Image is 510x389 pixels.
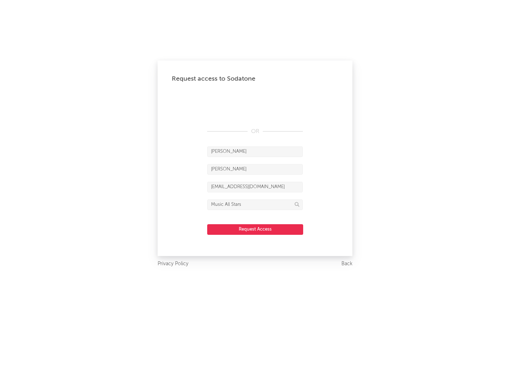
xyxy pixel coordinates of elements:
input: First Name [207,146,303,157]
input: Email [207,182,303,192]
a: Back [341,260,352,268]
input: Division [207,199,303,210]
a: Privacy Policy [158,260,188,268]
div: Request access to Sodatone [172,75,338,83]
input: Last Name [207,164,303,175]
button: Request Access [207,224,303,235]
div: OR [207,127,303,136]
